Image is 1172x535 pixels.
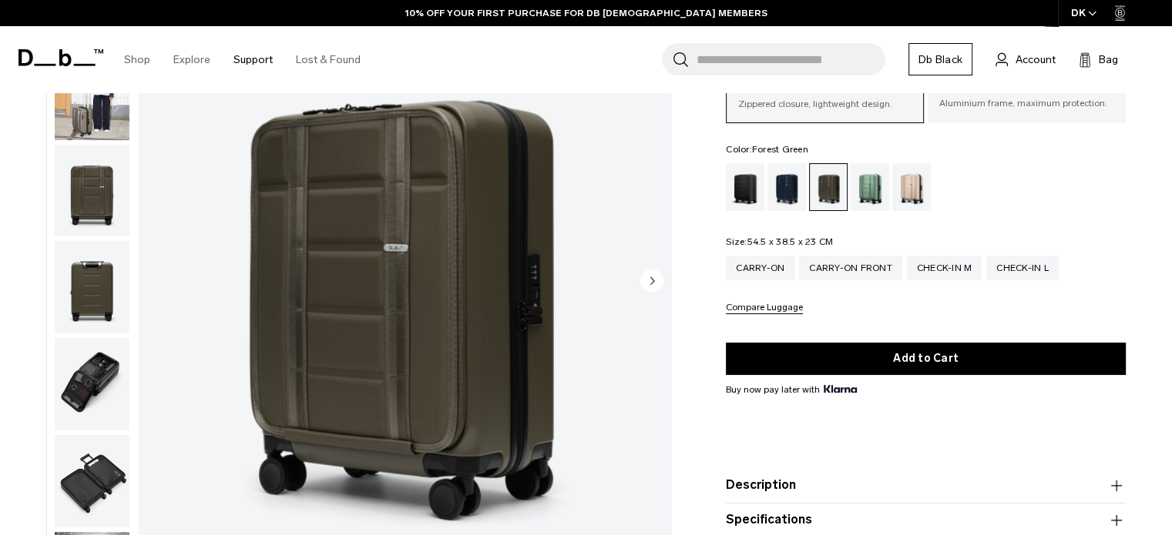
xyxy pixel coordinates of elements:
[996,50,1056,69] a: Account
[233,32,273,87] a: Support
[54,144,130,238] button: Ramverk Front-access Carry-on Forest Green
[809,163,848,211] a: Forest Green
[726,256,794,280] a: Carry-on
[54,240,130,334] button: Ramverk Front-access Carry-on Forest Green
[726,342,1126,374] button: Add to Cart
[54,337,130,431] button: Ramverk Front-access Carry-on Forest Green
[726,382,857,396] span: Buy now pay later with
[747,236,833,247] span: 54.5 x 38.5 x 23 CM
[939,96,1114,110] p: Aluminium frame, maximum protection.
[296,32,361,87] a: Lost & Found
[54,47,130,141] button: Ramverk Front-access Carry-on Forest Green
[726,303,803,314] button: Compare Luggage
[124,32,150,87] a: Shop
[799,256,902,280] a: Carry-on Front
[726,237,833,246] legend: Size:
[928,69,1126,122] a: Ramverk Pro Aluminium frame, maximum protection.
[892,163,931,211] a: Fogbow Beige
[738,97,912,111] p: Zippered closure, lightweight design.
[55,48,129,140] img: Ramverk Front-access Carry-on Forest Green
[726,476,1126,494] button: Description
[112,26,372,93] nav: Main Navigation
[405,6,767,20] a: 10% OFF YOUR FIRST PURCHASE FOR DB [DEMOGRAPHIC_DATA] MEMBERS
[1099,52,1118,68] span: Bag
[55,338,129,430] img: Ramverk Front-access Carry-on Forest Green
[726,145,808,154] legend: Color:
[726,163,764,211] a: Black Out
[752,144,808,155] span: Forest Green
[986,256,1059,280] a: Check-in L
[55,435,129,527] img: Ramverk Front-access Carry-on Forest Green
[908,43,972,75] a: Db Black
[55,241,129,333] img: Ramverk Front-access Carry-on Forest Green
[824,384,857,392] img: {"height" => 20, "alt" => "Klarna"}
[173,32,210,87] a: Explore
[726,510,1126,529] button: Specifications
[1079,50,1118,69] button: Bag
[1016,52,1056,68] span: Account
[640,269,663,295] button: Next slide
[767,163,806,211] a: Blue Hour
[907,256,982,280] a: Check-in M
[851,163,889,211] a: Green Ray
[54,434,130,528] button: Ramverk Front-access Carry-on Forest Green
[55,145,129,237] img: Ramverk Front-access Carry-on Forest Green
